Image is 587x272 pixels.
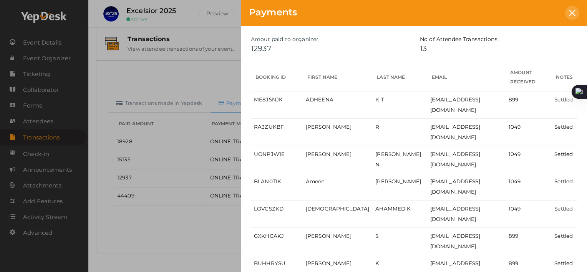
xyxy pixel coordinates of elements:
[306,151,352,157] span: [PERSON_NAME]
[372,63,427,91] th: Last Name
[509,178,521,184] span: 1049
[375,260,379,266] span: K
[509,124,521,130] span: 1049
[509,233,518,239] span: 899
[254,124,284,130] span: RA3ZUKBF
[251,63,303,91] th: Booking Id
[375,233,378,239] span: S
[306,96,333,103] span: ADHEENA
[254,151,285,157] span: UONPJW1E
[430,96,480,113] span: [EMAIL_ADDRESS][DOMAIN_NAME]
[554,178,573,184] span: Settled
[306,178,325,184] span: Ameen
[254,233,284,239] span: GXKHCAKJ
[306,260,352,266] span: [PERSON_NAME]
[554,124,573,130] span: Settled
[506,63,551,91] th: Amount Received
[420,44,427,53] span: 13
[375,151,421,168] span: [PERSON_NAME] N
[254,178,281,184] span: BLAN0TIK
[427,63,506,91] th: Email
[306,124,352,130] span: [PERSON_NAME]
[554,233,573,239] span: Settled
[551,63,577,91] th: Notes
[430,151,480,168] span: [EMAIL_ADDRESS][DOMAIN_NAME]
[303,63,373,91] th: First Name
[375,96,384,103] span: K T
[509,151,521,157] span: 1049
[254,206,284,212] span: LOVCSZKD
[251,44,272,53] span: 12937
[554,96,573,103] span: Settled
[430,206,480,222] span: [EMAIL_ADDRESS][DOMAIN_NAME]
[306,206,370,212] span: [DEMOGRAPHIC_DATA]
[375,178,421,184] span: [PERSON_NAME]
[249,7,297,18] span: Payments
[375,124,379,130] span: R
[306,233,352,239] span: [PERSON_NAME]
[554,151,573,157] span: Settled
[430,233,480,249] span: [EMAIL_ADDRESS][DOMAIN_NAME]
[430,124,480,140] span: [EMAIL_ADDRESS][DOMAIN_NAME]
[509,260,518,266] span: 899
[554,206,573,212] span: Settled
[420,35,577,43] div: No of Attendee Transactions
[254,260,285,266] span: BUHHRYSU
[375,206,411,212] span: AHAMMED K
[509,96,518,103] span: 899
[251,35,408,43] div: Amout paid to organizer
[509,206,521,212] span: 1049
[430,178,480,195] span: [EMAIL_ADDRESS][DOMAIN_NAME]
[554,260,573,266] span: Settled
[254,96,283,103] span: ME8JSNJK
